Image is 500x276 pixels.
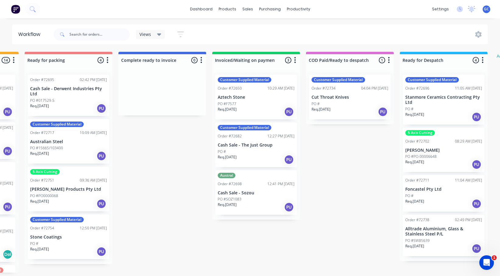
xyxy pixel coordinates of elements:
p: Cash Sale - The Just Group [218,143,294,148]
div: sales [239,5,256,14]
div: Order #72751 [30,178,54,183]
div: Order #7273802:49 PM [DATE]Alltrade Aluminium, Glass & Stainless Steel P/LPO #SW85639Req.[DATE]PU [403,215,484,256]
div: productivity [284,5,313,14]
div: Order #72650 [218,86,242,91]
p: PO #15665/103400 [30,145,63,151]
p: Cash Sale - Sozou [218,190,294,196]
div: 11:04 AM [DATE] [455,178,482,183]
span: Views [139,31,151,37]
div: Order #72682 [218,133,242,139]
div: Order #72754 [30,225,54,231]
div: Del [3,249,12,259]
div: Order #7269502:42 PM [DATE]Cash Sale - Derwent Industries Pty LtdPO #017529-SReq.[DATE]PU [28,75,109,116]
div: 09:36 AM [DATE] [80,178,107,183]
p: Req. [DATE] [312,107,330,112]
div: 5 Axis CuttingOrder #7275109:36 AM [DATE][PERSON_NAME] Products Pty LtdPO #PO0000068Req.[DATE]PU [28,167,109,211]
p: PO # [30,241,38,246]
div: Order #72696 [405,86,429,91]
div: Order #72695 [30,77,54,83]
div: 5 Axis Cutting [30,169,60,175]
div: 5 Axis CuttingOrder #7270208:29 AM [DATE][PERSON_NAME]PO #PO-00006648Req.[DATE]PU [403,128,484,172]
p: Cut Throat Knives [312,95,388,100]
div: Order #72702 [405,139,429,144]
div: Customer Supplied Material [218,125,271,130]
p: Req. [DATE] [405,243,424,249]
p: Req. [DATE] [218,202,237,207]
div: 12:50 PM [DATE] [80,225,107,231]
div: settings [429,5,452,14]
div: Order #7271111:04 AM [DATE]Foncastel Pty LtdPO #Req.[DATE]PU [403,175,484,212]
p: PO #SW85639 [405,238,430,243]
div: PU [472,244,481,253]
div: purchasing [256,5,284,14]
span: 1 [492,255,497,260]
div: PU [284,155,294,165]
div: Customer Supplied MaterialOrder #7271710:09 AM [DATE]Australian SteelPO #15665/103400Req.[DATE]PU [28,119,109,164]
p: Req. [DATE] [30,151,49,156]
div: 10:29 AM [DATE] [267,86,294,91]
p: Alltrade Aluminium, Glass & Stainless Steel P/L [405,226,482,237]
p: Aztech Stone [218,95,294,100]
p: Foncastel Pty Ltd [405,187,482,192]
div: PU [97,104,106,113]
p: PO #PO-00006648 [405,154,437,159]
div: PU [472,160,481,169]
p: Stanmore Ceramics Contracting Pty Ltd [405,95,482,105]
div: 02:42 PM [DATE] [80,77,107,83]
div: Order #72717 [30,130,54,136]
div: Order #72738 [405,217,429,223]
div: 08:29 AM [DATE] [455,139,482,144]
div: Customer Supplied MaterialOrder #7265010:29 AM [DATE]Aztech StonePO #F7577Req.[DATE]PU [215,75,297,119]
div: Customer Supplied MaterialOrder #7273404:04 PM [DATE]Cut Throat KnivesPO #Req.[DATE]PU [309,75,391,119]
p: Req. [DATE] [405,159,424,165]
span: GC [484,6,489,12]
p: Req. [DATE] [218,107,237,112]
div: PU [378,107,388,117]
p: Req. [DATE] [405,112,424,117]
p: PO # [405,193,414,199]
div: Customer Supplied Material [218,77,271,83]
p: PO #PO0000068 [30,193,58,199]
div: 02:49 PM [DATE] [455,217,482,223]
p: PO #017529-S [30,98,55,103]
div: Austral [218,173,235,178]
div: PU [284,107,294,117]
div: 10:09 AM [DATE] [80,130,107,136]
div: AustralOrder #7269812:41 PM [DATE]Cash Sale - SozouPO #SOZ1083Req.[DATE]PU [215,170,297,215]
p: Req. [DATE] [405,199,424,204]
div: Customer Supplied Material [312,77,365,83]
div: Order #72711 [405,178,429,183]
p: Stone Coatings [30,235,107,240]
p: [PERSON_NAME] Products Pty Ltd [30,187,107,192]
div: PU [3,202,12,212]
div: Customer Supplied Material [30,217,84,222]
div: PU [472,199,481,209]
div: Customer Supplied MaterialOrder #7268212:27 PM [DATE]Cash Sale - The Just GroupPO #Req.[DATE]PU [215,122,297,167]
div: 04:04 PM [DATE] [361,86,388,91]
div: Customer Supplied MaterialOrder #7269611:05 AM [DATE]Stanmore Ceramics Contracting Pty LtdPO #Req... [403,75,484,125]
p: Req. [DATE] [30,199,49,204]
div: PU [97,151,106,161]
div: Customer Supplied MaterialOrder #7275412:50 PM [DATE]Stone CoatingsPO #Req.[DATE]PU [28,214,109,259]
div: Customer Supplied Material [30,122,84,127]
p: PO # [312,101,320,107]
p: PO #F7577 [218,101,236,107]
input: Search for orders... [69,28,130,41]
div: PU [97,247,106,257]
div: 11:05 AM [DATE] [455,86,482,91]
p: Req. [DATE] [30,103,49,109]
div: Workflow [18,31,43,38]
div: 12:27 PM [DATE] [267,133,294,139]
div: 12:41 PM [DATE] [267,181,294,187]
p: PO #SOZ1083 [218,196,241,202]
div: Order #72734 [312,86,336,91]
p: Australian Steel [30,139,107,144]
div: Order #72698 [218,181,242,187]
p: Cash Sale - Derwent Industries Pty Ltd [30,86,107,97]
div: PU [97,199,106,209]
div: 5 Axis Cutting [405,130,435,136]
p: Req. [DATE] [30,246,49,252]
img: Factory [11,5,20,14]
div: PU [284,202,294,212]
p: [PERSON_NAME] [405,148,482,153]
